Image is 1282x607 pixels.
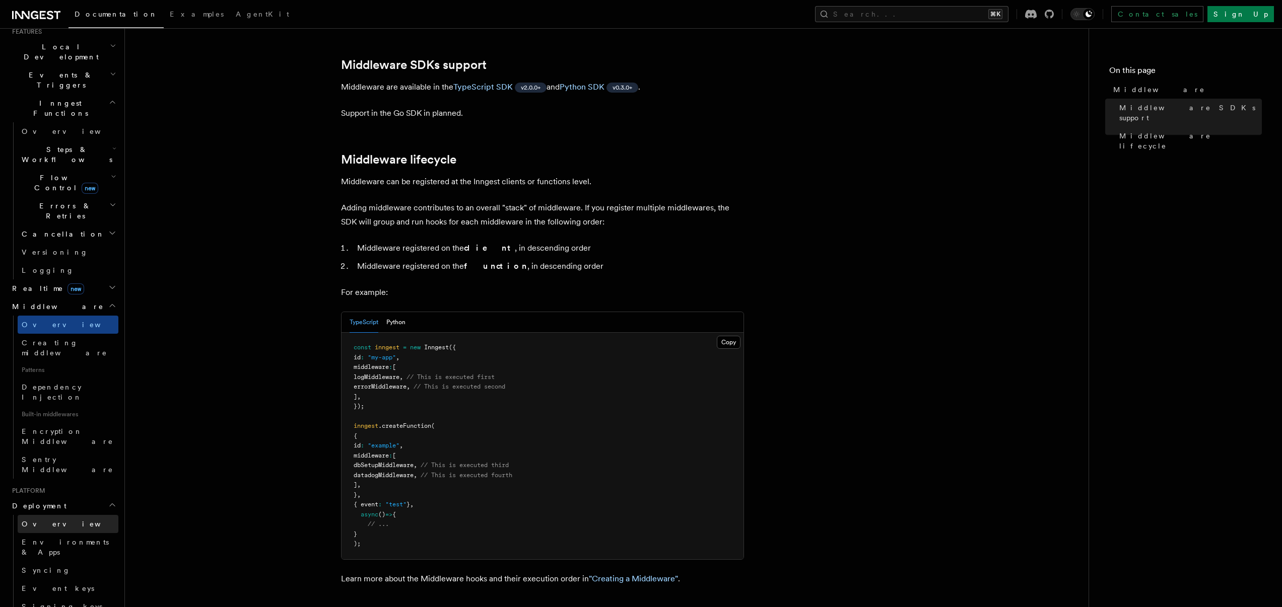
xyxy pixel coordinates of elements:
[361,511,378,518] span: async
[399,373,403,381] span: ,
[368,354,396,361] span: "my-app"
[354,344,371,351] span: const
[717,336,740,349] button: Copy
[414,462,417,469] span: ,
[396,354,399,361] span: ,
[18,122,118,140] a: Overview
[22,566,71,574] span: Syncing
[354,442,361,449] span: id
[354,540,361,547] span: );
[341,58,487,72] a: Middleware SDKs support
[403,344,407,351] span: =
[354,259,744,273] li: Middleware registered on the , in descending order
[18,422,118,450] a: Encryption Middleware
[414,383,505,390] span: // This is executed second
[22,248,88,256] span: Versioning
[8,66,118,94] button: Events & Triggers
[354,452,389,459] span: middleware
[392,363,396,370] span: [
[1109,81,1262,99] a: Middleware
[354,491,357,498] span: }
[18,140,118,169] button: Steps & Workflows
[357,491,361,498] span: ,
[164,3,230,27] a: Examples
[389,363,392,370] span: :
[368,520,389,527] span: // ...
[385,501,407,508] span: "test"
[8,94,118,122] button: Inngest Functions
[18,378,118,406] a: Dependency Injection
[341,106,744,120] p: Support in the Go SDK in planned.
[354,432,357,439] span: {
[464,243,515,253] strong: client
[75,10,158,18] span: Documentation
[389,452,392,459] span: :
[230,3,295,27] a: AgentKit
[354,373,399,381] span: logMiddleware
[1115,127,1262,155] a: Middleware lifecycle
[354,481,357,488] span: ]
[18,173,111,193] span: Flow Control
[1119,131,1262,151] span: Middleware lifecycle
[399,442,403,449] span: ,
[8,70,110,90] span: Events & Triggers
[8,279,118,297] button: Realtimenew
[341,572,744,586] p: Learn more about the Middleware hooks and their execution order in .
[8,28,42,36] span: Features
[521,84,541,92] span: v2.0.0+
[8,497,118,515] button: Deployment
[589,574,678,583] a: "Creating a Middleware"
[1111,6,1203,22] a: Contact sales
[407,383,410,390] span: ,
[18,579,118,597] a: Event keys
[1207,6,1274,22] a: Sign Up
[354,383,407,390] span: errorMiddleware
[341,153,456,167] a: Middleware lifecycle
[407,373,495,381] span: // This is executed first
[361,354,364,361] span: :
[453,82,513,92] a: TypeScript SDK
[69,3,164,28] a: Documentation
[354,363,389,370] span: middleware
[82,183,98,194] span: new
[22,520,125,528] span: Overview
[18,144,112,165] span: Steps & Workflows
[354,462,414,469] span: dbSetupMiddleware
[350,312,378,333] button: TypeScript
[354,403,364,410] span: });
[354,472,414,479] span: datadogMiddleware
[18,316,118,334] a: Overview
[354,501,378,508] span: { event
[18,561,118,579] a: Syncing
[368,442,399,449] span: "example"
[18,197,118,225] button: Errors & Retries
[386,312,406,333] button: Python
[8,316,118,479] div: Middleware
[421,462,509,469] span: // This is executed third
[354,241,744,255] li: Middleware registered on the , in descending order
[378,511,385,518] span: ()
[8,38,118,66] button: Local Development
[392,452,396,459] span: [
[392,511,396,518] span: {
[1115,99,1262,127] a: Middleware SDKs support
[815,6,1008,22] button: Search...⌘K
[22,584,94,592] span: Event keys
[613,84,632,92] span: v0.3.0+
[18,261,118,279] a: Logging
[22,127,125,135] span: Overview
[18,201,109,221] span: Errors & Retries
[18,334,118,362] a: Creating middleware
[18,229,105,239] span: Cancellation
[8,283,84,293] span: Realtime
[22,266,74,274] span: Logging
[170,10,224,18] span: Examples
[1119,103,1262,123] span: Middleware SDKs support
[18,362,118,378] span: Patterns
[22,383,82,401] span: Dependency Injection
[68,283,84,294] span: new
[1070,8,1095,20] button: Toggle dark mode
[361,442,364,449] span: :
[464,261,527,271] strong: function
[18,406,118,422] span: Built-in middlewares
